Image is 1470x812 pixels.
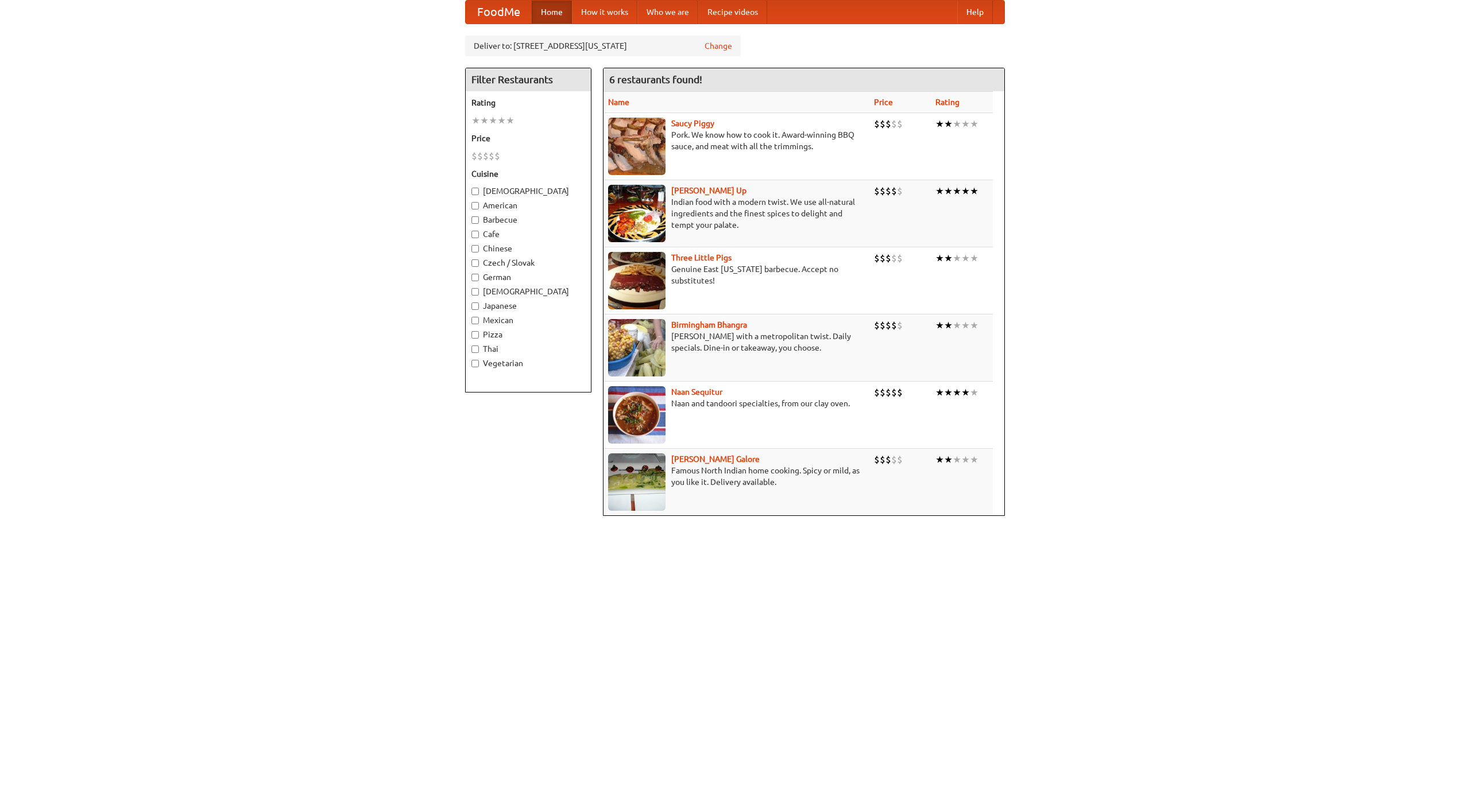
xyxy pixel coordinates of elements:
[705,40,732,52] a: Change
[874,386,880,399] li: $
[471,314,585,326] label: Mexican
[671,119,714,128] b: Saucy Piggy
[471,231,479,238] input: Cafe
[671,454,760,464] b: [PERSON_NAME] Galore
[471,343,585,355] label: Thai
[477,150,483,162] li: $
[874,453,880,466] li: $
[671,186,746,195] a: [PERSON_NAME] Up
[961,319,970,332] li: ★
[880,386,885,399] li: $
[471,329,585,340] label: Pizza
[608,263,865,286] p: Genuine East [US_STATE] barbecue. Accept no substitutes!
[471,202,479,209] input: American
[608,331,865,353] p: [PERSON_NAME] with a metropolitan twist. Daily specials. Dine-in or takeaway, you choose.
[471,243,585,254] label: Chinese
[944,453,953,466] li: ★
[608,319,666,376] img: bhangra.jpg
[608,185,666,242] img: curryup.jpg
[970,453,978,466] li: ★
[471,150,477,162] li: $
[471,245,479,252] input: Chinese
[608,252,666,309] img: littlepigs.jpg
[671,320,747,329] a: Birmingham Bhangra
[465,36,741,56] div: Deliver to: [STREET_ADDRESS][US_STATE]
[608,118,666,175] img: saucy.jpg
[608,196,865,231] p: Indian food with a modern twist. We use all-natural ingredients and the finest spices to delight ...
[957,1,993,24] a: Help
[874,118,880,130] li: $
[953,118,961,130] li: ★
[471,286,585,297] label: [DEMOGRAPHIC_DATA]
[471,300,585,312] label: Japanese
[970,319,978,332] li: ★
[874,185,880,197] li: $
[961,185,970,197] li: ★
[891,319,897,332] li: $
[471,214,585,226] label: Barbecue
[506,114,514,127] li: ★
[953,252,961,265] li: ★
[885,319,891,332] li: $
[471,302,479,310] input: Japanese
[471,188,479,195] input: [DEMOGRAPHIC_DATA]
[874,98,893,107] a: Price
[935,118,944,130] li: ★
[897,185,903,197] li: $
[572,1,637,24] a: How it works
[897,319,903,332] li: $
[483,150,489,162] li: $
[471,345,479,353] input: Thai
[944,185,953,197] li: ★
[891,386,897,399] li: $
[471,133,585,144] h5: Price
[891,118,897,130] li: $
[953,386,961,399] li: ★
[935,252,944,265] li: ★
[944,118,953,130] li: ★
[897,252,903,265] li: $
[608,398,865,409] p: Naan and tandoori specialties, from our clay oven.
[608,129,865,152] p: Pork. We know how to cook it. Award-winning BBQ sauce, and meat with all the trimmings.
[497,114,506,127] li: ★
[880,252,885,265] li: $
[944,252,953,265] li: ★
[970,252,978,265] li: ★
[935,453,944,466] li: ★
[961,252,970,265] li: ★
[698,1,767,24] a: Recipe videos
[608,453,666,511] img: currygalore.jpg
[494,150,500,162] li: $
[471,228,585,240] label: Cafe
[671,253,732,262] b: Three Little Pigs
[885,386,891,399] li: $
[880,319,885,332] li: $
[471,97,585,108] h5: Rating
[489,150,494,162] li: $
[897,386,903,399] li: $
[608,98,629,107] a: Name
[944,386,953,399] li: ★
[471,274,479,281] input: German
[935,185,944,197] li: ★
[608,386,666,444] img: naansequitur.jpg
[885,185,891,197] li: $
[953,185,961,197] li: ★
[953,319,961,332] li: ★
[885,252,891,265] li: $
[880,185,885,197] li: $
[471,288,479,296] input: [DEMOGRAPHIC_DATA]
[471,331,479,339] input: Pizza
[891,185,897,197] li: $
[671,387,722,397] a: Naan Sequitur
[471,358,585,369] label: Vegetarian
[532,1,572,24] a: Home
[897,118,903,130] li: $
[880,453,885,466] li: $
[471,216,479,224] input: Barbecue
[471,185,585,197] label: [DEMOGRAPHIC_DATA]
[471,200,585,211] label: American
[961,453,970,466] li: ★
[489,114,497,127] li: ★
